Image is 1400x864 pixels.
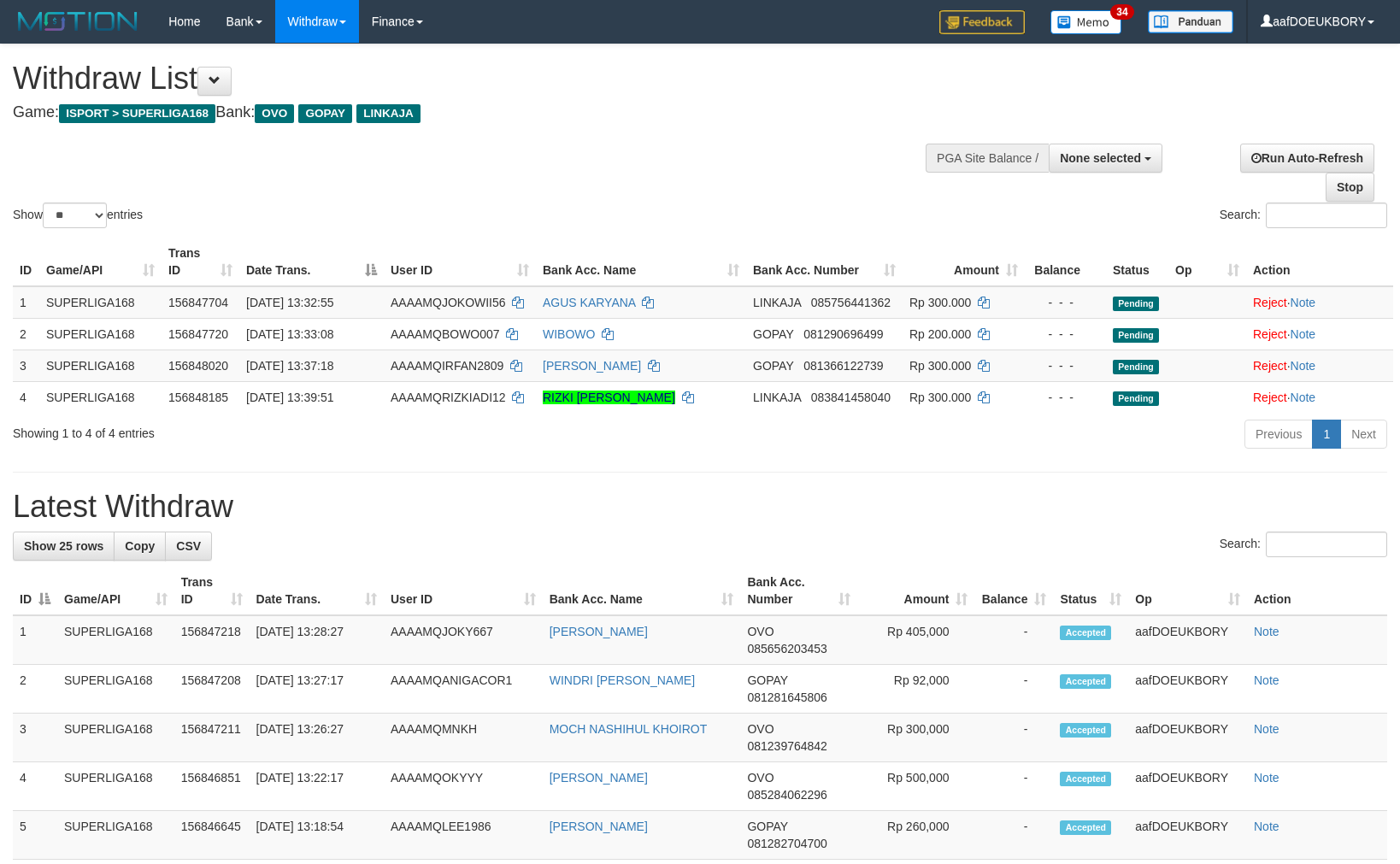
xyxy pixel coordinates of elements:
span: 156847704 [168,296,228,309]
td: SUPERLIGA168 [39,381,162,413]
img: Button%20Memo.svg [1050,10,1122,34]
span: 156848020 [168,359,228,373]
td: 1 [13,615,57,665]
span: Pending [1113,297,1159,311]
td: - [974,665,1053,714]
td: 4 [13,381,39,413]
a: Note [1291,391,1316,404]
a: Copy [114,532,166,561]
td: aafDOEUKBORY [1128,811,1247,860]
td: Rp 92,000 [857,665,974,714]
span: CSV [176,539,201,553]
th: Game/API: activate to sort column ascending [39,238,162,286]
td: 4 [13,762,57,811]
a: Reject [1253,327,1287,341]
td: SUPERLIGA168 [39,318,162,350]
a: Show 25 rows [13,532,115,561]
td: Rp 260,000 [857,811,974,860]
td: · [1246,350,1393,381]
a: Note [1254,722,1279,736]
th: Action [1247,567,1387,615]
td: - [974,714,1053,762]
span: Pending [1113,328,1159,343]
th: Status: activate to sort column ascending [1053,567,1128,615]
td: [DATE] 13:22:17 [250,762,384,811]
td: [DATE] 13:27:17 [250,665,384,714]
td: 156847211 [174,714,250,762]
td: - [974,811,1053,860]
td: 2 [13,318,39,350]
a: Note [1254,673,1279,687]
th: Action [1246,238,1393,286]
span: Copy 081366122739 to clipboard [803,359,883,373]
img: Feedback.jpg [939,10,1025,34]
span: Rp 300.000 [909,359,971,373]
div: - - - [1032,326,1099,343]
th: ID: activate to sort column descending [13,567,57,615]
th: Bank Acc. Number: activate to sort column ascending [740,567,857,615]
span: [DATE] 13:37:18 [246,359,333,373]
td: Rp 300,000 [857,714,974,762]
a: WINDRI [PERSON_NAME] [550,673,695,687]
td: SUPERLIGA168 [39,350,162,381]
input: Search: [1266,532,1387,557]
th: User ID: activate to sort column ascending [384,238,536,286]
h1: Latest Withdraw [13,490,1387,524]
h1: Withdraw List [13,62,916,96]
span: GOPAY [753,359,793,373]
td: AAAAMQLEE1986 [384,811,543,860]
a: Next [1340,420,1387,449]
label: Search: [1220,532,1387,557]
img: panduan.png [1148,10,1233,33]
th: Bank Acc. Number: activate to sort column ascending [746,238,903,286]
span: AAAAMQJOKOWII56 [391,296,506,309]
a: Note [1254,625,1279,638]
span: Rp 200.000 [909,327,971,341]
a: AGUS KARYANA [543,296,635,309]
span: GOPAY [298,104,352,123]
span: AAAAMQBOWO007 [391,327,500,341]
span: OVO [255,104,294,123]
th: Op: activate to sort column ascending [1168,238,1246,286]
button: None selected [1049,144,1162,173]
span: OVO [747,625,774,638]
span: Accepted [1060,820,1111,835]
a: Reject [1253,296,1287,309]
td: AAAAMQJOKY667 [384,615,543,665]
td: 156846645 [174,811,250,860]
td: aafDOEUKBORY [1128,762,1247,811]
td: 3 [13,714,57,762]
td: 156846851 [174,762,250,811]
a: [PERSON_NAME] [550,820,648,833]
a: Previous [1244,420,1313,449]
div: - - - [1032,389,1099,406]
td: Rp 500,000 [857,762,974,811]
span: Accepted [1060,674,1111,689]
th: Date Trans.: activate to sort column ascending [250,567,384,615]
a: Reject [1253,359,1287,373]
td: SUPERLIGA168 [57,714,174,762]
span: Copy 081290696499 to clipboard [803,327,883,341]
th: Trans ID: activate to sort column ascending [162,238,239,286]
a: 1 [1312,420,1341,449]
a: [PERSON_NAME] [550,625,648,638]
a: WIBOWO [543,327,595,341]
span: Copy 085284062296 to clipboard [747,788,826,802]
span: 156848185 [168,391,228,404]
div: Showing 1 to 4 of 4 entries [13,418,571,442]
a: Note [1254,771,1279,785]
span: GOPAY [753,327,793,341]
div: - - - [1032,294,1099,311]
a: CSV [165,532,212,561]
a: Stop [1326,173,1374,202]
td: SUPERLIGA168 [57,615,174,665]
td: 3 [13,350,39,381]
td: · [1246,286,1393,319]
span: GOPAY [747,673,787,687]
span: Pending [1113,391,1159,406]
a: Note [1291,327,1316,341]
a: Note [1291,296,1316,309]
span: LINKAJA [753,296,801,309]
span: Copy 085756441362 to clipboard [811,296,891,309]
td: aafDOEUKBORY [1128,615,1247,665]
